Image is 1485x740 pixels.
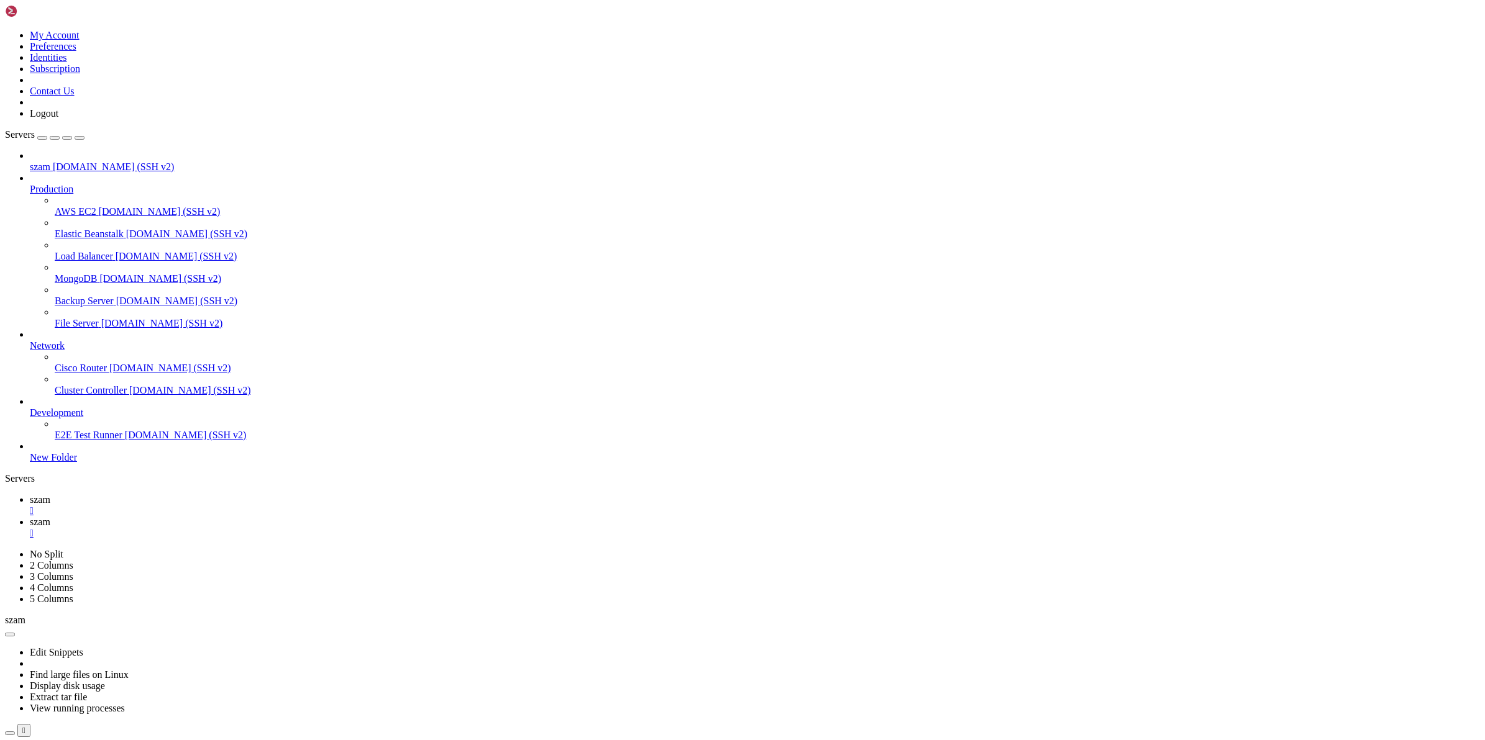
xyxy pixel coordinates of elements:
[30,494,1480,517] a: szam
[55,418,1480,441] li: E2E Test Runner [DOMAIN_NAME] (SSH v2)
[30,571,73,582] a: 3 Columns
[30,329,1480,396] li: Network
[30,517,50,527] span: szam
[55,318,1480,329] a: File Server [DOMAIN_NAME] (SSH v2)
[99,206,221,217] span: [DOMAIN_NAME] (SSH v2)
[30,680,105,691] a: Display disk usage
[30,41,76,52] a: Preferences
[55,251,113,261] span: Load Balancer
[5,129,35,140] span: Servers
[30,582,73,593] a: 4 Columns
[99,273,221,284] span: [DOMAIN_NAME] (SSH v2)
[30,647,83,657] a: Edit Snippets
[30,452,77,463] span: New Folder
[30,161,1480,173] a: szam [DOMAIN_NAME] (SSH v2)
[30,692,87,702] a: Extract tar file
[55,228,124,239] span: Elastic Beanstalk
[30,703,125,713] a: View running processes
[30,669,129,680] a: Find large files on Linux
[55,228,1480,240] a: Elastic Beanstalk [DOMAIN_NAME] (SSH v2)
[30,52,67,63] a: Identities
[30,108,58,119] a: Logout
[55,217,1480,240] li: Elastic Beanstalk [DOMAIN_NAME] (SSH v2)
[55,251,1480,262] a: Load Balancer [DOMAIN_NAME] (SSH v2)
[55,284,1480,307] li: Backup Server [DOMAIN_NAME] (SSH v2)
[55,374,1480,396] li: Cluster Controller [DOMAIN_NAME] (SSH v2)
[30,549,63,559] a: No Split
[55,206,1480,217] a: AWS EC2 [DOMAIN_NAME] (SSH v2)
[30,528,1480,539] a: 
[30,494,50,505] span: szam
[55,296,114,306] span: Backup Server
[129,385,251,395] span: [DOMAIN_NAME] (SSH v2)
[5,129,85,140] a: Servers
[30,86,75,96] a: Contact Us
[55,385,1480,396] a: Cluster Controller [DOMAIN_NAME] (SSH v2)
[109,363,231,373] span: [DOMAIN_NAME] (SSH v2)
[55,262,1480,284] li: MongoDB [DOMAIN_NAME] (SSH v2)
[116,296,238,306] span: [DOMAIN_NAME] (SSH v2)
[55,351,1480,374] li: Cisco Router [DOMAIN_NAME] (SSH v2)
[30,340,1480,351] a: Network
[101,318,223,328] span: [DOMAIN_NAME] (SSH v2)
[30,407,1480,418] a: Development
[5,5,76,17] img: Shellngn
[30,173,1480,329] li: Production
[30,441,1480,463] li: New Folder
[55,307,1480,329] li: File Server [DOMAIN_NAME] (SSH v2)
[55,273,97,284] span: MongoDB
[30,396,1480,441] li: Development
[30,184,1480,195] a: Production
[30,560,73,571] a: 2 Columns
[30,593,73,604] a: 5 Columns
[55,318,99,328] span: File Server
[30,150,1480,173] li: szam [DOMAIN_NAME] (SSH v2)
[22,726,25,735] div: 
[5,615,25,625] span: szam
[53,161,175,172] span: [DOMAIN_NAME] (SSH v2)
[30,184,73,194] span: Production
[5,473,1480,484] div: Servers
[30,452,1480,463] a: New Folder
[55,430,1480,441] a: E2E Test Runner [DOMAIN_NAME] (SSH v2)
[30,161,50,172] span: szam
[116,251,237,261] span: [DOMAIN_NAME] (SSH v2)
[55,195,1480,217] li: AWS EC2 [DOMAIN_NAME] (SSH v2)
[55,206,96,217] span: AWS EC2
[55,240,1480,262] li: Load Balancer [DOMAIN_NAME] (SSH v2)
[30,517,1480,539] a: szam
[126,228,248,239] span: [DOMAIN_NAME] (SSH v2)
[30,505,1480,517] a: 
[30,30,80,40] a: My Account
[30,340,65,351] span: Network
[30,407,83,418] span: Development
[55,363,107,373] span: Cisco Router
[30,63,80,74] a: Subscription
[17,724,30,737] button: 
[55,430,122,440] span: E2E Test Runner
[55,296,1480,307] a: Backup Server [DOMAIN_NAME] (SSH v2)
[55,385,127,395] span: Cluster Controller
[55,273,1480,284] a: MongoDB [DOMAIN_NAME] (SSH v2)
[55,363,1480,374] a: Cisco Router [DOMAIN_NAME] (SSH v2)
[125,430,247,440] span: [DOMAIN_NAME] (SSH v2)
